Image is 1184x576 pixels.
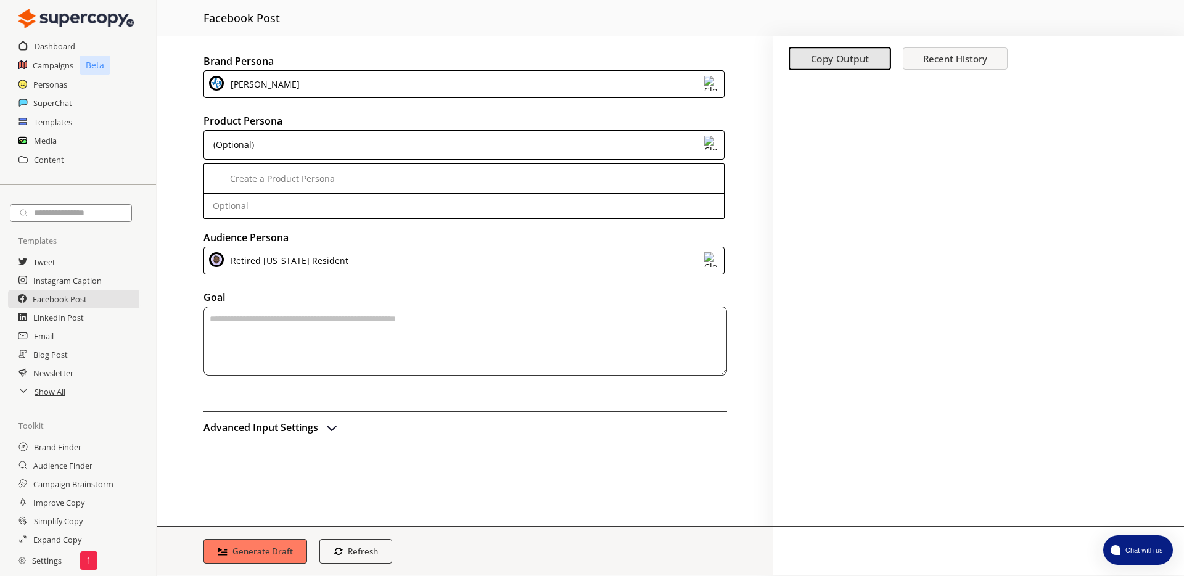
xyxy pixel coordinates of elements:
[209,136,254,154] div: (Optional)
[704,252,719,267] img: Close
[226,76,300,93] div: [PERSON_NAME]
[34,327,54,345] a: Email
[203,112,727,130] h2: Product Persona
[33,94,72,112] a: SuperChat
[80,56,110,75] p: Beta
[33,493,84,512] a: Improve Copy
[789,47,891,71] button: Copy Output
[923,52,987,65] b: Recent History
[203,418,339,437] button: advanced-inputs
[35,37,75,56] a: Dashboard
[704,76,719,91] img: Close
[34,150,64,169] a: Content
[319,539,393,564] button: Refresh
[903,47,1008,70] button: Recent History
[203,228,727,247] h2: Audience Persona
[203,418,318,437] h2: Advanced Input Settings
[226,252,348,269] div: Retired [US_STATE] Resident
[34,438,81,456] a: Brand Finder
[811,52,869,65] b: Copy Output
[1120,545,1165,555] span: Chat with us
[209,252,224,267] img: Close
[33,290,87,308] a: Facebook Post
[34,113,72,131] a: Templates
[348,546,378,557] b: Refresh
[33,75,67,94] a: Personas
[86,556,91,566] p: 1
[209,76,224,91] img: Close
[203,539,307,564] button: Generate Draft
[18,557,26,564] img: Close
[33,308,84,327] a: LinkedIn Post
[203,52,727,70] h2: Brand Persona
[34,131,57,150] a: Media
[33,345,68,364] a: Blog Post
[33,475,113,493] a: Campaign Brainstorm
[18,6,134,31] img: Close
[203,307,727,376] textarea: textarea-textarea
[1103,535,1173,565] button: atlas-launcher
[33,456,92,475] a: Audience Finder
[230,174,335,184] div: Create a Product Persona
[33,364,73,382] a: Newsletter
[33,530,81,549] a: Expand Copy
[35,382,65,401] a: Show All
[232,546,293,557] b: Generate Draft
[213,201,249,211] div: Optional
[704,136,719,150] img: Close
[324,420,339,435] img: Open
[203,6,280,30] h2: facebook post
[33,271,102,290] a: Instagram Caption
[33,253,55,271] a: Tweet
[34,512,83,530] a: Simplify Copy
[33,56,73,75] a: Campaigns
[203,288,727,307] h2: Goal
